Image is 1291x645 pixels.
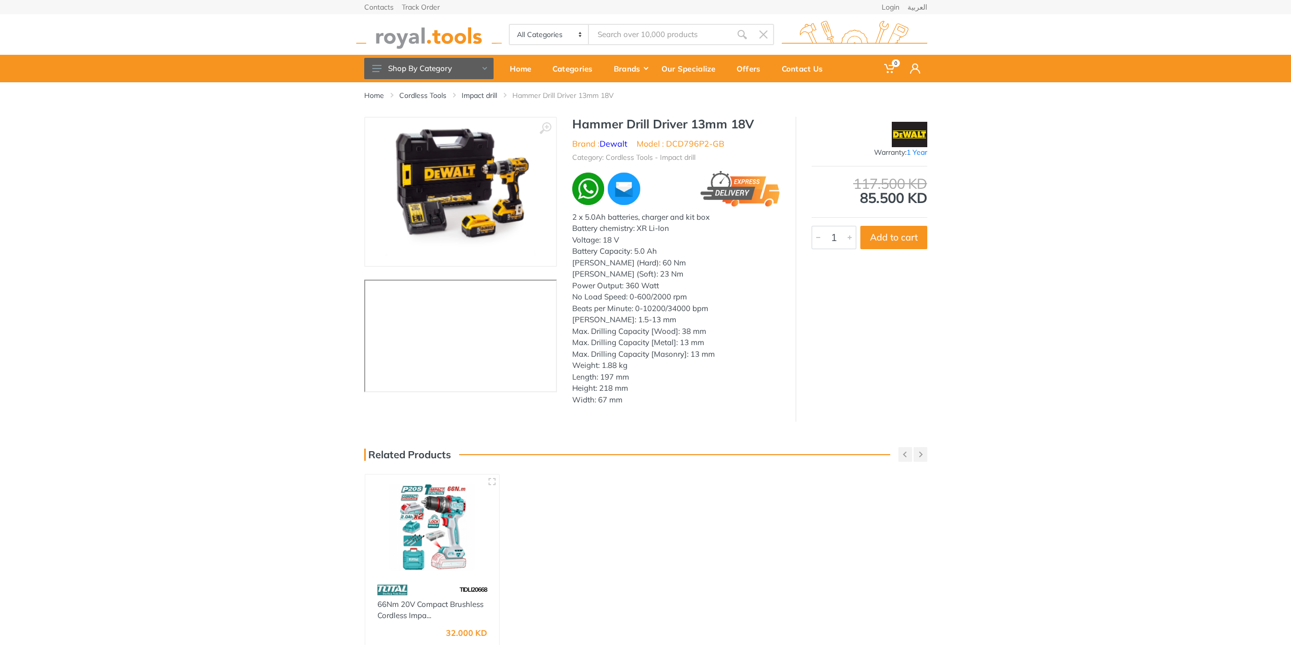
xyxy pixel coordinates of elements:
[572,212,780,406] div: 2 x 5.0Ah batteries, charger and kit box Battery chemistry: XR Li-Ion Voltage: 18 V Battery Capac...
[462,90,497,100] a: Impact drill
[377,581,408,599] img: 86.webp
[775,55,837,82] a: Contact Us
[892,59,900,67] span: 0
[377,599,483,621] a: 66Nm 20V Compact Brushless Cordless Impa...
[460,586,487,593] span: TIDLI20668
[572,117,780,131] h1: Hammer Drill Driver 13mm 18V
[364,4,394,11] a: Contacts
[512,90,629,100] li: Hammer Drill Driver 13mm 18V
[503,55,545,82] a: Home
[446,629,487,637] div: 32.000 KD
[812,177,927,205] div: 85.500 KD
[572,138,627,150] li: Brand :
[906,148,927,157] span: 1 Year
[877,55,903,82] a: 0
[729,55,775,82] a: Offers
[782,21,927,49] img: royal.tools Logo
[908,4,927,11] a: العربية
[729,58,775,79] div: Offers
[386,128,535,256] img: Royal Tools - Hammer Drill Driver 13mm 18V
[399,90,446,100] a: Cordless Tools
[364,58,494,79] button: Shop By Category
[374,484,491,570] img: Royal Tools - 66Nm 20V Compact Brushless Cordless Impact Drill
[545,58,607,79] div: Categories
[364,90,927,100] nav: breadcrumb
[892,122,927,147] img: Dewalt
[860,226,927,249] button: Add to cart
[402,4,440,11] a: Track Order
[607,58,654,79] div: Brands
[589,24,731,45] input: Site search
[882,4,899,11] a: Login
[637,138,724,150] li: Model : DCD796P2-GB
[364,90,384,100] a: Home
[510,25,589,44] select: Category
[775,58,837,79] div: Contact Us
[654,58,729,79] div: Our Specialize
[503,58,545,79] div: Home
[654,55,729,82] a: Our Specialize
[572,152,695,163] li: Category: Cordless Tools - Impact drill
[606,171,642,207] img: ma.webp
[701,171,780,207] img: express.png
[572,173,605,205] img: wa.webp
[600,139,627,149] a: Dewalt
[812,147,927,158] div: Warranty:
[356,21,502,49] img: royal.tools Logo
[812,177,927,191] div: 117.500 KD
[364,449,451,461] h3: Related Products
[545,55,607,82] a: Categories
